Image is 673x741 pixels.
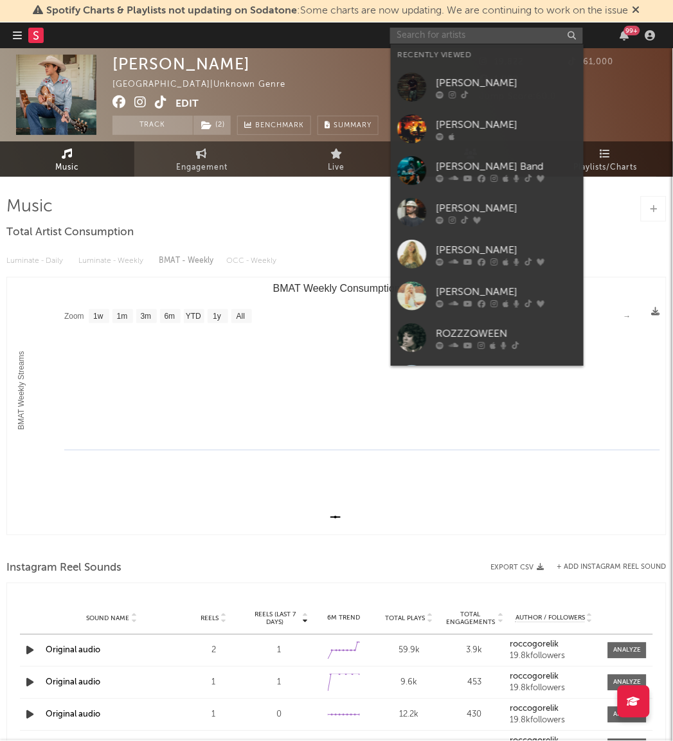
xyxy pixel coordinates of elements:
[6,561,121,576] span: Instagram Reel Sounds
[55,160,79,175] span: Music
[391,66,584,108] a: [PERSON_NAME]
[380,645,438,657] div: 59.9k
[436,117,577,132] div: [PERSON_NAME]
[510,641,598,650] a: roccogorelik
[391,359,584,400] a: Porch Light
[391,150,584,192] a: [PERSON_NAME] Band
[436,326,577,341] div: ROZZZQWEEN
[237,312,245,321] text: All
[436,75,577,91] div: [PERSON_NAME]
[436,242,577,258] div: [PERSON_NAME]
[516,614,585,623] span: Author / Followers
[186,312,201,321] text: YTD
[510,673,598,682] a: roccogorelik
[574,160,638,175] span: Playlists/Charts
[213,312,221,321] text: 1y
[544,564,667,571] div: + Add Instagram Reel Sound
[445,645,503,657] div: 3.9k
[397,48,577,63] div: Recently Viewed
[510,717,598,726] div: 19.8k followers
[510,684,598,693] div: 19.8k followers
[249,645,308,657] div: 1
[510,652,598,661] div: 19.8k followers
[436,201,577,216] div: [PERSON_NAME]
[624,312,631,321] text: →
[633,6,640,16] span: Dismiss
[445,611,496,627] span: Total Engagements
[47,6,629,16] span: : Some charts are now updating. We are continuing to work on the issue
[318,116,379,135] button: Summary
[510,673,559,681] strong: roccogorelik
[249,611,300,627] span: Reels (last 7 days)
[391,233,584,275] a: [PERSON_NAME]
[17,352,26,431] text: BMAT Weekly Streams
[184,645,243,657] div: 2
[134,141,269,177] a: Engagement
[380,709,438,722] div: 12.2k
[436,159,577,174] div: [PERSON_NAME] Band
[445,677,503,690] div: 453
[112,55,250,73] div: [PERSON_NAME]
[46,647,100,655] a: Original audio
[391,275,584,317] a: [PERSON_NAME]
[184,709,243,722] div: 1
[315,614,373,623] div: 6M Trend
[380,677,438,690] div: 9.6k
[539,141,673,177] a: Playlists/Charts
[391,192,584,233] a: [PERSON_NAME]
[165,312,175,321] text: 6m
[47,6,298,16] span: Spotify Charts & Playlists not updating on Sodatone
[249,677,308,690] div: 1
[112,116,193,135] button: Track
[255,118,304,134] span: Benchmark
[491,564,544,572] button: Export CSV
[141,312,152,321] text: 3m
[334,122,372,129] span: Summary
[112,77,300,93] div: [GEOGRAPHIC_DATA] | Unknown Genre
[86,615,129,623] span: Sound Name
[249,709,308,722] div: 0
[273,283,400,294] text: BMAT Weekly Consumption
[445,709,503,722] div: 430
[176,160,228,175] span: Engagement
[436,284,577,299] div: [PERSON_NAME]
[386,615,426,623] span: Total Plays
[46,711,100,719] a: Original audio
[328,160,345,175] span: Live
[510,705,598,714] a: roccogorelik
[391,108,584,150] a: [PERSON_NAME]
[237,116,311,135] a: Benchmark
[7,278,667,535] svg: BMAT Weekly Consumption
[46,679,100,687] a: Original audio
[64,312,84,321] text: Zoom
[193,116,231,135] span: ( 2 )
[557,564,667,571] button: + Add Instagram Reel Sound
[201,615,219,623] span: Reels
[391,317,584,359] a: ROZZZQWEEN
[390,28,583,44] input: Search for artists
[6,225,134,240] span: Total Artist Consumption
[193,116,231,135] button: (2)
[624,26,640,35] div: 99 +
[93,312,103,321] text: 1w
[569,58,614,66] span: 61,000
[175,96,199,112] button: Edit
[269,141,404,177] a: Live
[510,705,559,713] strong: roccogorelik
[184,677,243,690] div: 1
[117,312,128,321] text: 1m
[620,30,629,40] button: 99+
[510,641,559,649] strong: roccogorelik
